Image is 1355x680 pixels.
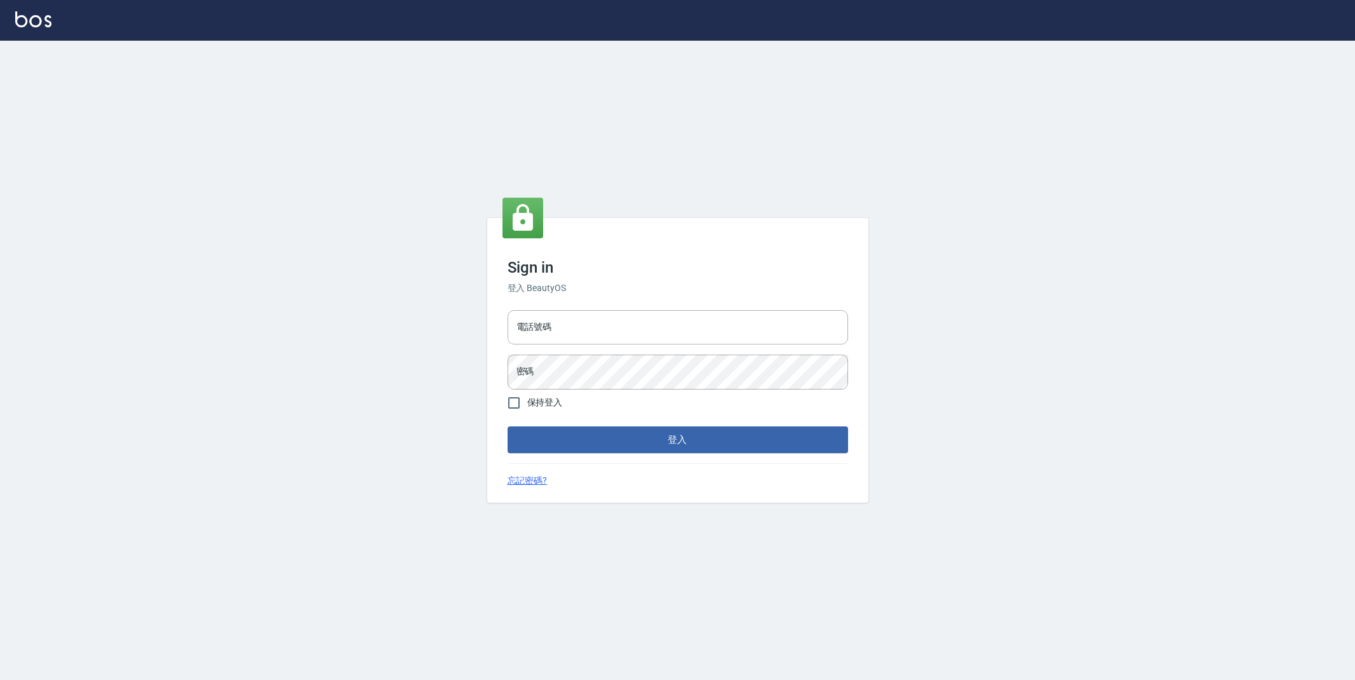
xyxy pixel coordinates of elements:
h6: 登入 BeautyOS [508,282,848,295]
button: 登入 [508,426,848,453]
img: Logo [15,11,51,27]
a: 忘記密碼? [508,474,548,487]
h3: Sign in [508,259,848,276]
span: 保持登入 [527,396,563,409]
